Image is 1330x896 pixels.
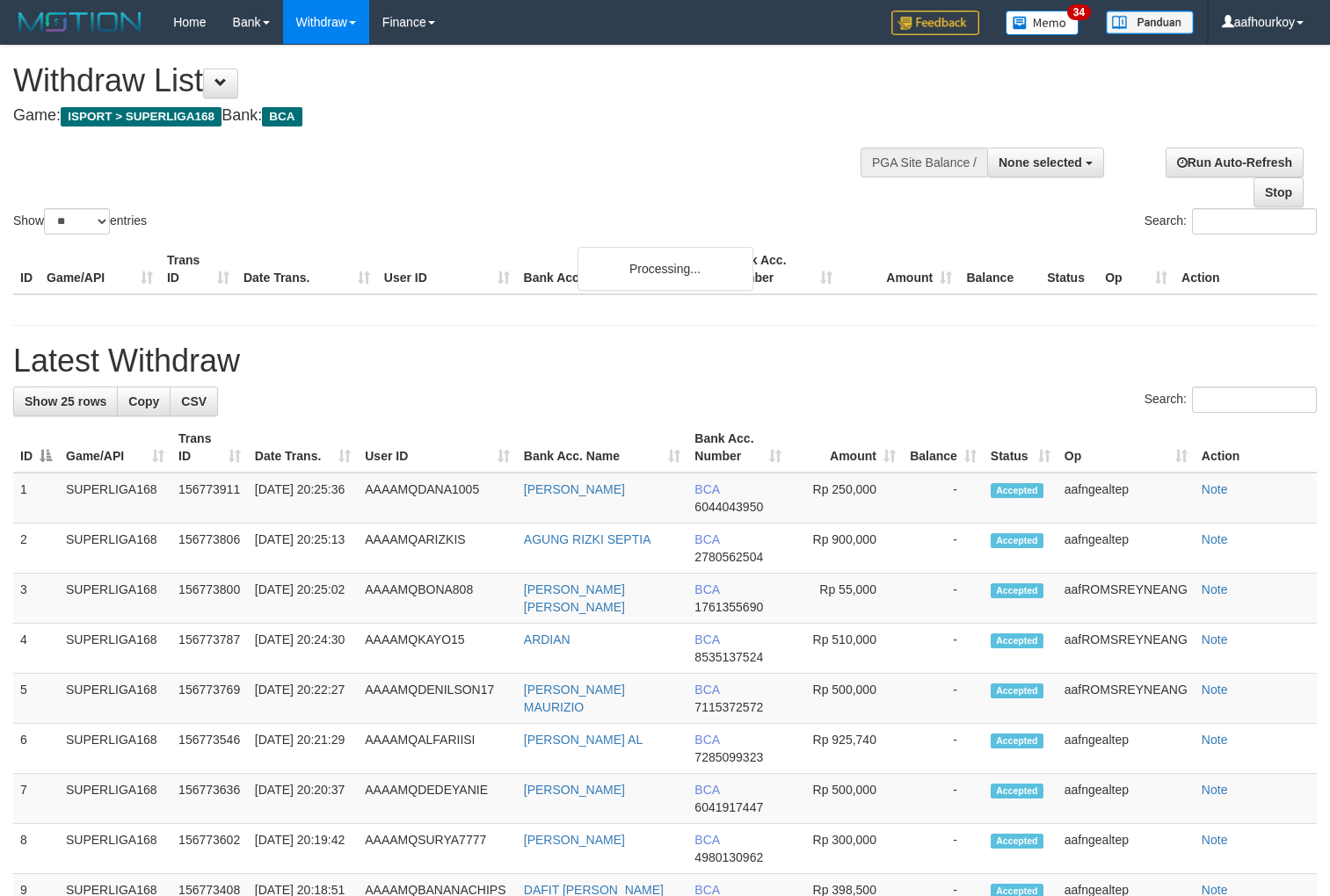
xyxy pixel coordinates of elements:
td: Rp 925,740 [789,724,903,774]
td: aafROMSREYNEANG [1057,574,1195,624]
h1: Withdraw List [13,63,869,98]
th: ID [13,244,40,294]
a: Note [1202,833,1228,847]
td: [DATE] 20:25:36 [248,473,358,524]
th: Op [1098,244,1174,294]
th: Op: activate to sort column ascending [1057,423,1195,473]
td: Rp 250,000 [789,473,903,524]
td: 156773806 [171,524,248,574]
td: SUPERLIGA168 [59,774,171,824]
input: Search: [1192,387,1317,413]
td: SUPERLIGA168 [59,524,171,574]
span: Copy 6044043950 to clipboard [694,500,763,514]
th: Amount [839,244,959,294]
th: Trans ID [160,244,236,294]
td: 156773636 [171,774,248,824]
span: 34 [1067,4,1091,20]
a: ARDIAN [524,632,571,647]
th: ID: activate to sort column descending [13,423,59,473]
div: PGA Site Balance / [861,148,987,177]
td: [DATE] 20:25:13 [248,524,358,574]
img: Feedback.jpg [891,11,979,35]
a: AGUNG RIZKI SEPTIA [524,532,651,546]
span: Accepted [991,733,1043,748]
label: Search: [1145,208,1317,235]
th: Trans ID: activate to sort column ascending [171,423,248,473]
span: Accepted [991,533,1043,548]
a: Note [1202,632,1228,647]
span: Copy [128,394,159,408]
a: [PERSON_NAME] [524,482,625,496]
span: ISPORT > SUPERLIGA168 [61,107,222,126]
a: Note [1202,582,1228,596]
span: BCA [694,733,719,747]
a: [PERSON_NAME] AL [524,733,643,747]
img: MOTION_logo.png [13,9,147,35]
td: 8 [13,824,59,874]
span: Copy 6041917447 to clipboard [694,800,763,814]
td: 2 [13,524,59,574]
td: [DATE] 20:24:30 [248,624,358,674]
img: panduan.png [1106,11,1194,34]
td: SUPERLIGA168 [59,473,171,524]
span: BCA [694,833,719,847]
th: Action [1174,244,1317,294]
span: Accepted [991,784,1043,798]
a: [PERSON_NAME] [PERSON_NAME] [524,582,625,614]
th: Status: activate to sort column ascending [984,423,1057,473]
th: Bank Acc. Name [517,244,721,294]
th: Status [1040,244,1098,294]
button: None selected [987,148,1104,177]
td: aafngealtep [1057,824,1195,874]
span: Copy 4980130962 to clipboard [694,850,763,864]
th: Game/API [40,244,160,294]
a: Stop [1254,177,1304,207]
td: 1 [13,473,59,524]
td: aafngealtep [1057,524,1195,574]
td: aafngealtep [1057,724,1195,774]
a: CSV [170,387,218,416]
th: Amount: activate to sort column ascending [789,423,903,473]
span: BCA [694,532,719,546]
span: Copy 1761355690 to clipboard [694,600,763,614]
h1: Latest Withdraw [13,343,1317,379]
td: aafngealtep [1057,473,1195,524]
span: CSV [181,394,207,408]
td: - [903,824,984,874]
td: [DATE] 20:20:37 [248,774,358,824]
td: - [903,624,984,674]
td: - [903,473,984,524]
td: 156773800 [171,574,248,624]
td: AAAAMQKAYO15 [358,624,517,674]
td: - [903,674,984,724]
td: 156773546 [171,724,248,774]
a: [PERSON_NAME] [524,833,625,847]
td: 6 [13,724,59,774]
td: aafROMSREYNEANG [1057,674,1195,724]
th: Bank Acc. Name: activate to sort column ascending [517,423,688,473]
td: AAAAMQBONA808 [358,574,517,624]
td: aafngealtep [1057,774,1195,824]
th: Bank Acc. Number [720,244,839,294]
span: BCA [694,632,719,647]
span: Copy 7285099323 to clipboard [694,750,763,764]
span: BCA [694,783,719,797]
td: 156773769 [171,674,248,724]
th: User ID [377,244,517,294]
span: Accepted [991,834,1043,849]
span: Accepted [991,583,1043,598]
a: Note [1202,683,1228,697]
td: [DATE] 20:19:42 [248,824,358,874]
a: Note [1202,482,1228,496]
td: 156773602 [171,824,248,874]
td: Rp 55,000 [789,574,903,624]
a: Note [1202,733,1228,747]
td: AAAAMQALFARIISI [358,724,517,774]
td: SUPERLIGA168 [59,574,171,624]
td: SUPERLIGA168 [59,724,171,774]
td: 5 [13,674,59,724]
td: AAAAMQDEDEYANIE [358,774,517,824]
span: BCA [262,107,302,126]
td: AAAAMQDANA1005 [358,473,517,524]
th: Balance: activate to sort column ascending [903,423,984,473]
